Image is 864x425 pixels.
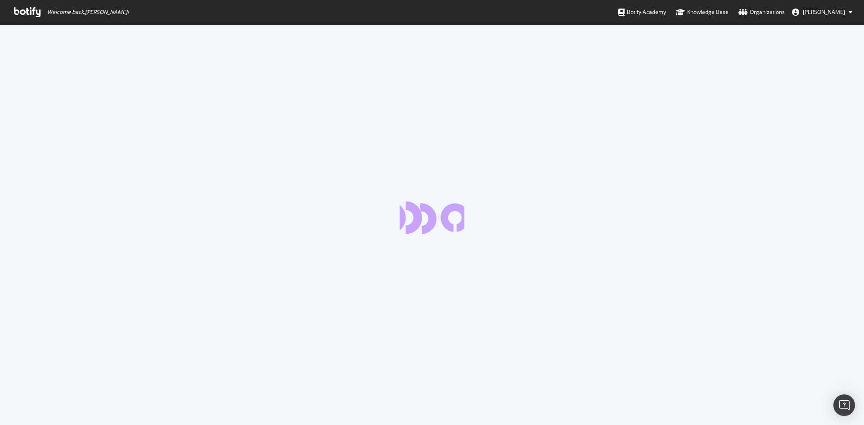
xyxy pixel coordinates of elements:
[833,394,855,416] div: Open Intercom Messenger
[47,9,129,16] span: Welcome back, [PERSON_NAME] !
[400,201,464,234] div: animation
[618,8,666,17] div: Botify Academy
[785,5,859,19] button: [PERSON_NAME]
[803,8,845,16] span: Hugh B
[738,8,785,17] div: Organizations
[676,8,729,17] div: Knowledge Base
